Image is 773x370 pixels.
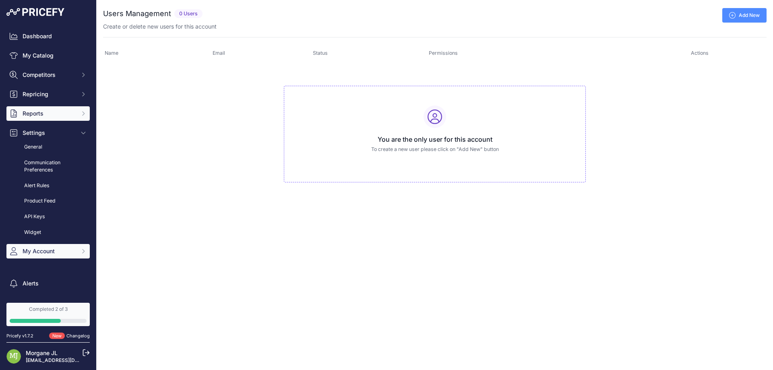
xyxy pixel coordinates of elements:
[6,303,90,326] a: Completed 2 of 3
[103,23,217,31] p: Create or delete new users for this account
[103,8,171,19] h2: Users Management
[6,276,90,291] a: Alerts
[6,87,90,101] button: Repricing
[6,29,90,43] a: Dashboard
[26,357,110,363] a: [EMAIL_ADDRESS][DOMAIN_NAME]
[23,247,75,255] span: My Account
[6,126,90,140] button: Settings
[6,106,90,121] button: Reports
[10,306,87,312] div: Completed 2 of 3
[6,140,90,154] a: General
[6,179,90,193] a: Alert Rules
[6,8,64,16] img: Pricefy Logo
[429,50,458,56] span: Permissions
[691,50,709,56] span: Actions
[66,333,90,339] a: Changelog
[6,68,90,82] button: Competitors
[49,333,65,339] span: New
[174,9,203,19] span: 0 Users
[6,48,90,63] a: My Catalog
[23,110,75,118] span: Reports
[23,90,75,98] span: Repricing
[6,194,90,208] a: Product Feed
[722,8,767,23] a: Add New
[26,349,58,356] a: Morgane JL
[313,50,328,56] span: Status
[105,50,118,56] span: Name
[6,244,90,258] button: My Account
[6,333,33,339] div: Pricefy v1.7.2
[23,71,75,79] span: Competitors
[291,146,579,153] p: To create a new user please click on "Add New" button
[213,50,225,56] span: Email
[6,210,90,224] a: API Keys
[6,29,90,321] nav: Sidebar
[6,225,90,240] a: Widget
[6,156,90,177] a: Communication Preferences
[23,129,75,137] span: Settings
[291,134,579,144] h3: You are the only user for this account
